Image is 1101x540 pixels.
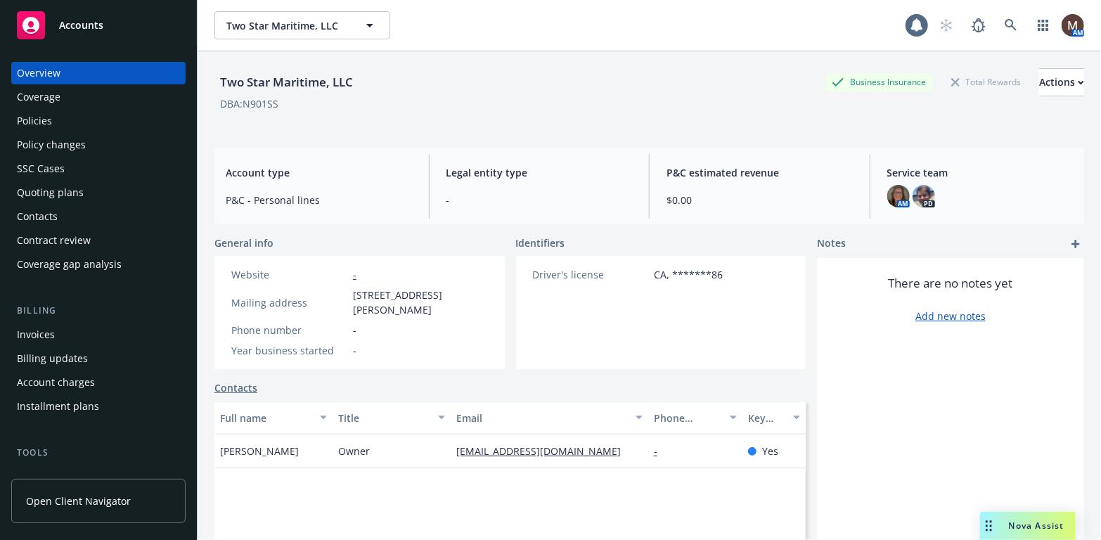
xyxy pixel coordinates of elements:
div: Full name [220,411,311,425]
div: Business Insurance [825,73,933,91]
img: photo [913,185,935,207]
div: Coverage [17,86,60,108]
a: Coverage [11,86,186,108]
a: Invoices [11,323,186,346]
a: Coverage gap analysis [11,253,186,276]
a: Contacts [11,205,186,228]
span: Service team [887,165,1074,180]
button: Nova Assist [980,512,1076,540]
span: - [446,193,633,207]
div: Key contact [748,411,785,425]
div: Phone number [231,323,347,337]
div: Mailing address [231,295,347,310]
a: Contacts [214,380,257,395]
button: Email [451,401,648,435]
button: Phone number [648,401,743,435]
a: [EMAIL_ADDRESS][DOMAIN_NAME] [456,444,632,458]
span: [STREET_ADDRESS][PERSON_NAME] [353,288,488,317]
span: - [353,343,356,358]
span: - [353,323,356,337]
a: Overview [11,62,186,84]
a: SSC Cases [11,157,186,180]
span: $0.00 [667,193,853,207]
div: DBA: N901SS [220,96,278,111]
button: Title [333,401,451,435]
div: Policy changes [17,134,86,156]
div: Year business started [231,343,347,358]
a: Billing updates [11,347,186,370]
span: Owner [338,444,370,458]
a: add [1067,236,1084,252]
a: Policy changes [11,134,186,156]
span: Account type [226,165,412,180]
div: Total Rewards [944,73,1028,91]
div: Billing updates [17,347,88,370]
span: Identifiers [516,236,565,250]
span: Legal entity type [446,165,633,180]
div: Contract review [17,229,91,252]
div: Invoices [17,323,55,346]
span: General info [214,236,273,250]
div: Title [338,411,430,425]
div: Email [456,411,626,425]
div: Installment plans [17,395,99,418]
span: Two Star Maritime, LLC [226,18,348,33]
div: SSC Cases [17,157,65,180]
a: Switch app [1029,11,1057,39]
a: Report a Bug [965,11,993,39]
a: Search [997,11,1025,39]
a: Installment plans [11,395,186,418]
div: Driver's license [533,267,649,282]
div: Contacts [17,205,58,228]
span: [PERSON_NAME] [220,444,299,458]
div: Tools [11,446,186,460]
div: Policies [17,110,52,132]
span: P&C estimated revenue [667,165,853,180]
span: Open Client Navigator [26,494,131,508]
a: Manage files [11,465,186,488]
div: Billing [11,304,186,318]
div: Drag to move [980,512,998,540]
a: - [654,444,669,458]
div: Two Star Maritime, LLC [214,73,359,91]
a: Quoting plans [11,181,186,204]
span: Accounts [59,20,103,31]
div: Website [231,267,347,282]
div: Account charges [17,371,95,394]
a: Contract review [11,229,186,252]
img: photo [887,185,910,207]
button: Key contact [742,401,806,435]
div: Manage files [17,465,77,488]
span: Yes [762,444,778,458]
a: Policies [11,110,186,132]
div: Actions [1039,69,1084,96]
button: Actions [1039,68,1084,96]
a: Start snowing [932,11,960,39]
a: Accounts [11,6,186,45]
img: photo [1062,14,1084,37]
div: Quoting plans [17,181,84,204]
span: P&C - Personal lines [226,193,412,207]
div: Overview [17,62,60,84]
a: - [353,268,356,281]
a: Account charges [11,371,186,394]
div: Coverage gap analysis [17,253,122,276]
span: Nova Assist [1009,520,1064,532]
button: Full name [214,401,333,435]
a: Add new notes [915,309,986,323]
button: Two Star Maritime, LLC [214,11,390,39]
span: There are no notes yet [889,275,1013,292]
div: Phone number [654,411,722,425]
span: Notes [817,236,846,252]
